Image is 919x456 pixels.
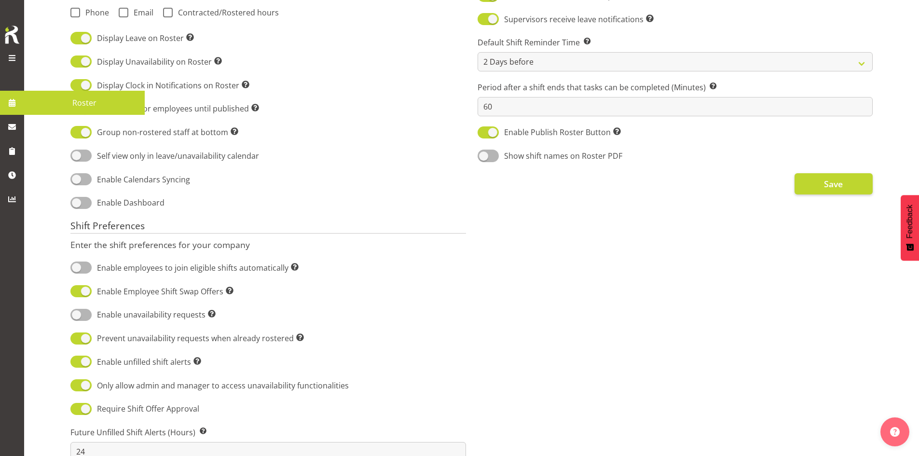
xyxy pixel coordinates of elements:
span: Group non-rostered staff at bottom [92,126,238,138]
span: Supervisors receive leave notifications [499,14,654,25]
img: help-xxl-2.png [890,427,900,437]
h4: Shift Preferences [70,221,466,234]
span: Hide roster for employees until published [92,103,259,114]
span: Display Leave on Roster [92,32,194,44]
button: Feedback - Show survey [901,195,919,261]
span: Enable unavailability requests [92,309,216,320]
span: Enable Employee Shift Swap Offers [92,286,233,297]
span: Feedback [905,205,914,238]
span: Self view only in leave/unavailability calendar [92,150,259,162]
span: Enable employees to join eligible shifts automatically [92,262,299,274]
label: Period after a shift ends that tasks can be completed (Minutes) [478,82,873,93]
span: Enable Calendars Syncing [92,174,190,185]
span: Only allow admin and manager to access unavailability functionalities [92,380,349,391]
input: Task Cutoff Time [478,97,873,116]
a: Roster [24,91,145,115]
span: Enable Publish Roster Button [499,126,621,138]
span: Show shift names on Roster PDF [499,150,622,162]
img: Rosterit icon logo [2,24,22,45]
span: Display Unavailability on Roster [92,56,222,68]
span: Prevent unavailability requests when already rostered [92,332,304,344]
span: Display Clock in Notifications on Roster [92,80,249,91]
span: Roster [29,96,140,110]
span: Email [128,8,153,17]
span: Contracted/Rostered hours [173,8,279,17]
span: Save [824,178,843,190]
span: Enable unfilled shift alerts [92,356,201,368]
span: Require Shift Offer Approval [92,403,199,415]
label: Default Shift Reminder Time [478,37,873,48]
button: Save [795,173,873,194]
span: Enable Dashboard [92,197,165,208]
label: Future Unfilled Shift Alerts (Hours) [70,427,466,438]
span: Phone [80,8,109,17]
p: Enter the shift preferences for your company [70,239,466,250]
